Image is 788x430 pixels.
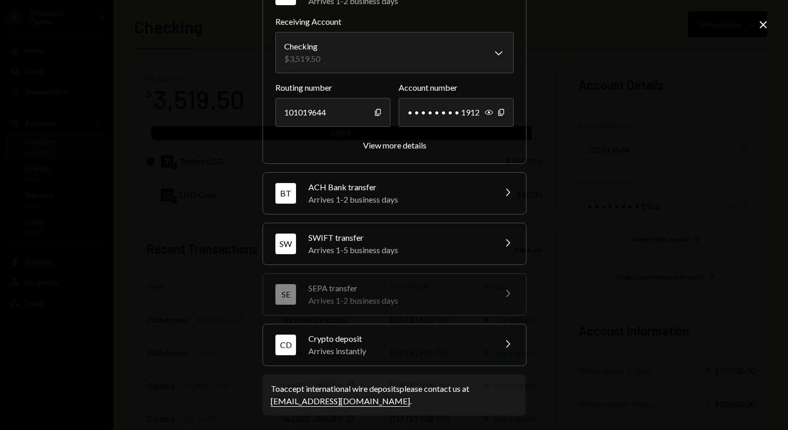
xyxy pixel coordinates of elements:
[363,140,426,151] button: View more details
[275,183,296,204] div: BT
[308,294,489,307] div: Arrives 1-2 business days
[271,396,410,407] a: [EMAIL_ADDRESS][DOMAIN_NAME]
[263,223,526,264] button: SWSWIFT transferArrives 1-5 business days
[399,81,514,94] label: Account number
[275,98,390,127] div: 101019644
[275,15,514,151] div: WTWire transferArrives 1-2 business days
[271,383,517,407] div: To accept international wire deposits please contact us at .
[275,284,296,305] div: SE
[275,234,296,254] div: SW
[275,335,296,355] div: CD
[363,140,426,150] div: View more details
[263,324,526,366] button: CDCrypto depositArrives instantly
[308,231,489,244] div: SWIFT transfer
[275,81,390,94] label: Routing number
[263,274,526,315] button: SESEPA transferArrives 1-2 business days
[263,173,526,214] button: BTACH Bank transferArrives 1-2 business days
[275,15,514,28] label: Receiving Account
[275,32,514,73] button: Receiving Account
[399,98,514,127] div: • • • • • • • • 1912
[308,282,489,294] div: SEPA transfer
[308,193,489,206] div: Arrives 1-2 business days
[308,244,489,256] div: Arrives 1-5 business days
[308,333,489,345] div: Crypto deposit
[308,345,489,357] div: Arrives instantly
[308,181,489,193] div: ACH Bank transfer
